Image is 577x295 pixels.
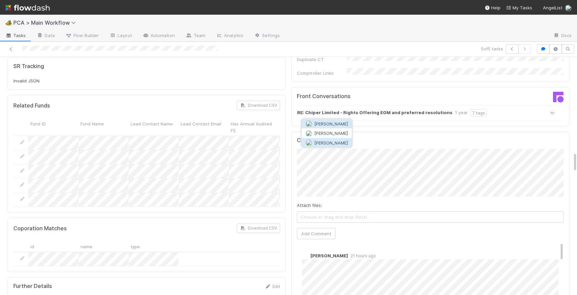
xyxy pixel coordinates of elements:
div: Lead Contact Name [129,118,179,135]
button: Download CSV [237,224,280,233]
span: Tasks [5,32,26,39]
a: Settings [249,31,285,41]
span: 🏕️ [5,20,12,25]
div: Comptroller Links [297,70,347,76]
a: Team [180,31,211,41]
h5: Coporation Matches [13,225,67,232]
button: Add Comment [297,228,336,239]
button: Download CSV [237,101,280,110]
label: Attach files: [297,202,322,209]
a: Layout [104,31,137,41]
h5: Comments [297,137,564,144]
div: Has Annual Unaudited FS [279,118,329,135]
div: id [28,241,78,251]
img: avatar_8fe3758e-7d23-4e6b-a9f5-b81892974716.png [306,130,312,136]
div: Duplicate CT [297,56,347,63]
div: type [129,241,179,251]
span: AngelList [543,5,562,10]
img: avatar_ba0ef937-97b0-4cb1-a734-c46f876909ef.png [565,5,572,11]
button: [PERSON_NAME] [302,128,352,138]
span: 21 hours ago [348,253,376,258]
strong: RE: Chiper Limited - Rights Offering EGM and preferred resolutions [297,109,452,116]
span: Flow Builder [65,32,99,39]
a: Automation [137,31,180,41]
div: name [78,241,129,251]
h5: SR Tracking [13,63,44,70]
img: logo-inverted-e16ddd16eac7371096b0.svg [5,2,50,13]
a: Analytics [211,31,249,41]
div: 7 tags [470,109,487,116]
div: Fund ID [28,118,78,135]
h5: Related Funds [13,102,50,109]
a: Edit [264,284,280,289]
a: Docs [548,31,577,41]
button: [PERSON_NAME] [302,119,352,128]
div: Has Annual Audited FS [229,118,279,135]
a: My Tasks [506,4,532,11]
img: avatar_45ea4894-10ca-450f-982d-dabe3bd75b0b.png [302,253,309,259]
a: Flow Builder [60,31,104,41]
a: Data [31,31,60,41]
span: [PERSON_NAME] [314,140,348,145]
img: avatar_030f5503-c087-43c2-95d1-dd8963b2926c.png [306,139,312,146]
img: front-logo-b4b721b83371efbadf0a.svg [553,92,564,102]
span: [PERSON_NAME] [311,253,348,258]
span: 5 of 5 tasks [481,45,503,52]
div: Fund Name [78,118,129,135]
span: [PERSON_NAME] [314,121,348,126]
span: PCA > Main Workflow [13,19,79,26]
img: avatar_a2d05fec-0a57-4266-8476-74cda3464b0e.png [306,120,312,127]
h5: Front Conversations [297,93,425,100]
div: Invalid JSON. [13,77,280,84]
div: Lead Contact Email [179,118,229,135]
h5: Further Details [13,283,52,290]
span: My Tasks [506,5,532,10]
button: [PERSON_NAME] [302,138,352,147]
span: Choose or drag and drop file(s) [297,212,563,222]
span: [PERSON_NAME] [314,130,348,136]
div: Help [485,4,501,11]
div: 1 year [455,109,468,116]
